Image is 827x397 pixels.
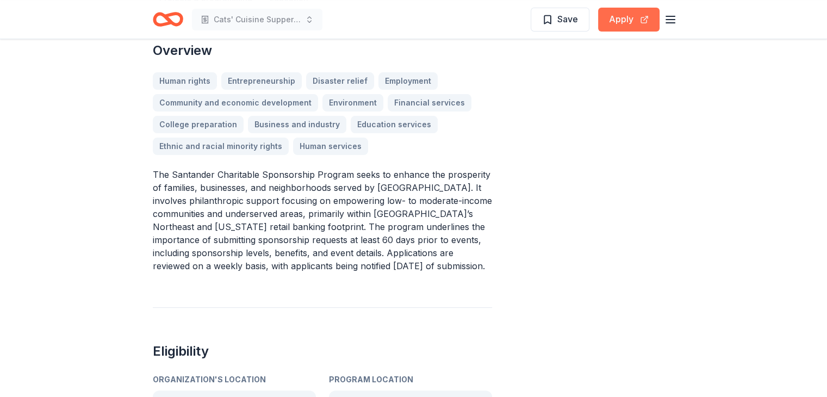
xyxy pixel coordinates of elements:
[192,9,322,30] button: Cats' Cuisine Supper Club
[153,42,492,59] h2: Overview
[598,8,660,32] button: Apply
[153,7,183,32] a: Home
[557,12,578,26] span: Save
[531,8,589,32] button: Save
[214,13,301,26] span: Cats' Cuisine Supper Club
[153,343,492,360] h2: Eligibility
[153,373,316,386] div: Organization's Location
[153,168,492,272] p: The Santander Charitable Sponsorship Program seeks to enhance the prosperity of families, busines...
[329,373,492,386] div: Program Location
